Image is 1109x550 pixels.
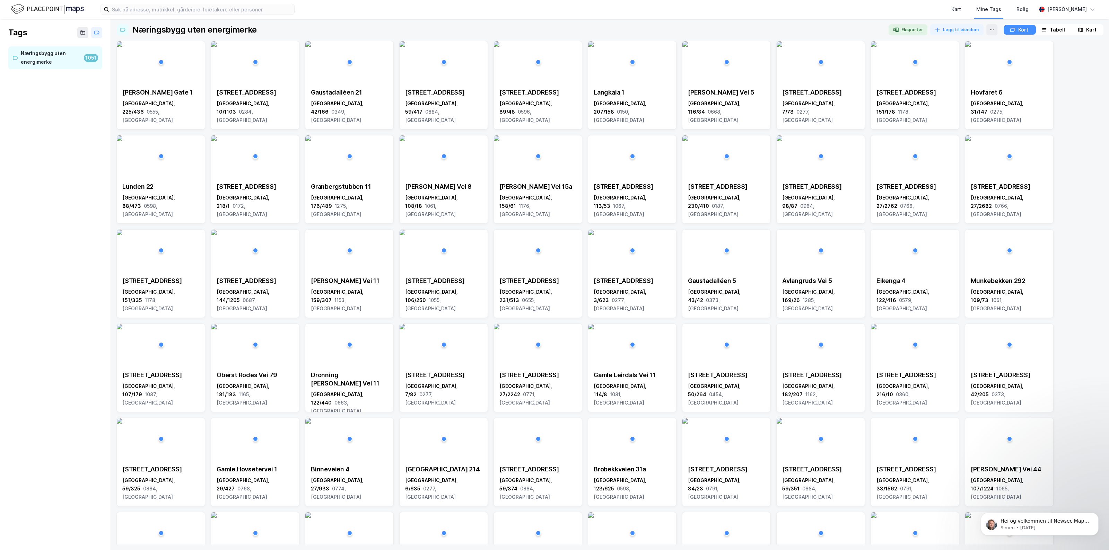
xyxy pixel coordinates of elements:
[782,183,859,191] div: [STREET_ADDRESS]
[122,391,173,406] span: 1087, [GEOGRAPHIC_DATA]
[682,324,688,329] img: 256x120
[971,277,1048,285] div: Munkebekken 292
[311,371,388,388] div: Dronning [PERSON_NAME] Vei 11
[876,88,953,97] div: [STREET_ADDRESS]
[876,288,953,313] div: [GEOGRAPHIC_DATA], 122/416
[494,512,499,518] img: 256x120
[876,465,953,473] div: [STREET_ADDRESS]
[971,109,1021,123] span: 0275, [GEOGRAPHIC_DATA]
[405,382,482,407] div: [GEOGRAPHIC_DATA], 7/82
[971,194,1048,219] div: [GEOGRAPHIC_DATA], 27/2682
[594,183,671,191] div: [STREET_ADDRESS]
[400,512,405,518] img: 256x120
[876,391,927,406] span: 0360, [GEOGRAPHIC_DATA]
[499,476,576,501] div: [GEOGRAPHIC_DATA], 59/374
[494,324,499,329] img: 256x120
[117,135,122,141] img: 256x120
[494,135,499,141] img: 256x120
[311,400,361,414] span: 0663, [GEOGRAPHIC_DATA]
[971,288,1048,313] div: [GEOGRAPHIC_DATA], 109/73
[688,277,765,285] div: Gaustadalléen 5
[1047,5,1087,14] div: [PERSON_NAME]
[499,382,576,407] div: [GEOGRAPHIC_DATA], 27/2242
[871,230,876,235] img: 256x120
[305,512,311,518] img: 256x120
[405,183,482,191] div: [PERSON_NAME] Vei 8
[211,135,217,141] img: 256x120
[777,135,782,141] img: 256x120
[400,41,405,47] img: 256x120
[400,418,405,424] img: 256x120
[782,288,859,313] div: [GEOGRAPHIC_DATA], 169/26
[499,203,550,217] span: 1176, [GEOGRAPHIC_DATA]
[876,194,953,219] div: [GEOGRAPHIC_DATA], 27/2762
[499,277,576,285] div: [STREET_ADDRESS]
[594,99,671,124] div: [GEOGRAPHIC_DATA], 207/158
[217,109,267,123] span: 0284, [GEOGRAPHIC_DATA]
[588,512,594,518] img: 256x120
[871,512,876,518] img: 256x120
[405,371,482,379] div: [STREET_ADDRESS]
[499,297,550,311] span: 0655, [GEOGRAPHIC_DATA]
[311,390,388,415] div: [GEOGRAPHIC_DATA], 122/440
[971,382,1048,407] div: [GEOGRAPHIC_DATA], 42/205
[21,49,81,66] div: Næringsbygg uten energimerke
[122,297,173,311] span: 1178, [GEOGRAPHIC_DATA]
[311,465,388,473] div: Binneveien 4
[971,371,1048,379] div: [STREET_ADDRESS]
[117,41,122,47] img: 256x120
[217,476,294,501] div: [GEOGRAPHIC_DATA], 29/427
[122,382,199,407] div: [GEOGRAPHIC_DATA], 107/179
[688,371,765,379] div: [STREET_ADDRESS]
[594,194,671,219] div: [GEOGRAPHIC_DATA], 113/53
[122,486,173,500] span: 0884, [GEOGRAPHIC_DATA]
[122,99,199,124] div: [GEOGRAPHIC_DATA], 225/436
[971,183,1048,191] div: [STREET_ADDRESS]
[777,512,782,518] img: 256x120
[889,24,927,35] button: Eksporter
[11,3,84,15] img: logo.f888ab2527a4732fd821a326f86c7f29.svg
[782,88,859,97] div: [STREET_ADDRESS]
[971,476,1048,501] div: [GEOGRAPHIC_DATA], 107/1224
[782,476,859,501] div: [GEOGRAPHIC_DATA], 59/351
[970,498,1109,547] iframe: Intercom notifications message
[499,99,576,124] div: [GEOGRAPHIC_DATA], 89/48
[688,99,765,124] div: [GEOGRAPHIC_DATA], 116/84
[211,41,217,47] img: 256x120
[1018,26,1028,34] div: Kort
[876,99,953,124] div: [GEOGRAPHIC_DATA], 151/178
[782,297,833,311] span: 1285, [GEOGRAPHIC_DATA]
[588,230,594,235] img: 256x120
[594,288,671,313] div: [GEOGRAPHIC_DATA], 3/623
[405,465,482,473] div: [GEOGRAPHIC_DATA] 214
[594,371,671,379] div: Gamle Leirdals Vei 11
[1086,26,1097,34] div: Kart
[217,88,294,97] div: [STREET_ADDRESS]
[965,324,971,329] img: 256x120
[871,418,876,424] img: 256x120
[782,486,833,500] span: 0884, [GEOGRAPHIC_DATA]
[405,194,482,219] div: [GEOGRAPHIC_DATA], 108/18
[876,297,927,311] span: 0579, [GEOGRAPHIC_DATA]
[688,382,765,407] div: [GEOGRAPHIC_DATA], 50/264
[876,371,953,379] div: [STREET_ADDRESS]
[782,371,859,379] div: [STREET_ADDRESS]
[688,465,765,473] div: [STREET_ADDRESS]
[682,41,688,47] img: 256x120
[217,382,294,407] div: [GEOGRAPHIC_DATA], 181/183
[594,109,644,123] span: 0150, [GEOGRAPHIC_DATA]
[876,203,927,217] span: 0766, [GEOGRAPHIC_DATA]
[971,88,1048,97] div: Hovfaret 6
[688,288,765,313] div: [GEOGRAPHIC_DATA], 43/42
[311,277,388,285] div: [PERSON_NAME] Vei 11
[965,230,971,235] img: 256x120
[876,476,953,501] div: [GEOGRAPHIC_DATA], 33/1562
[122,194,199,219] div: [GEOGRAPHIC_DATA], 88/473
[777,230,782,235] img: 256x120
[871,324,876,329] img: 256x120
[688,476,765,501] div: [GEOGRAPHIC_DATA], 34/23
[588,41,594,47] img: 256x120
[682,230,688,235] img: 256x120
